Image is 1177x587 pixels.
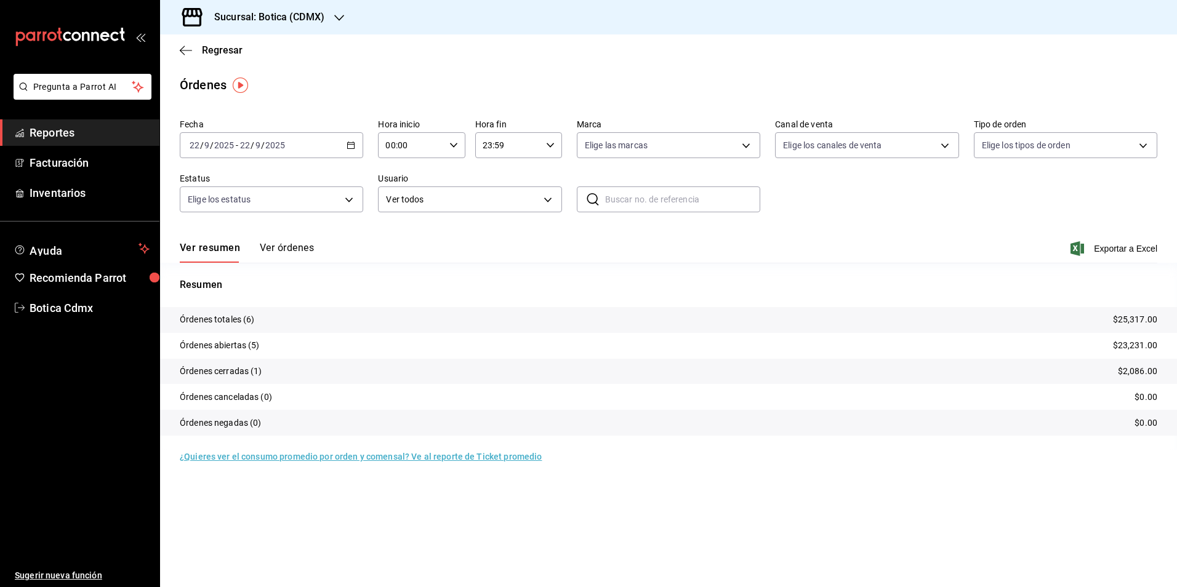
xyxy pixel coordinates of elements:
[974,120,1157,129] label: Tipo de orden
[260,242,314,263] button: Ver órdenes
[261,140,265,150] span: /
[188,193,251,206] span: Elige los estatus
[239,140,251,150] input: --
[251,140,254,150] span: /
[14,74,151,100] button: Pregunta a Parrot AI
[236,140,238,150] span: -
[30,300,150,316] span: Botica Cdmx
[180,339,260,352] p: Órdenes abiertas (5)
[30,270,150,286] span: Recomienda Parrot
[605,187,760,212] input: Buscar no. de referencia
[1073,241,1157,256] button: Exportar a Excel
[202,44,243,56] span: Regresar
[180,120,363,129] label: Fecha
[210,140,214,150] span: /
[180,417,262,429] p: Órdenes negadas (0)
[33,81,132,94] span: Pregunta a Parrot AI
[386,193,539,206] span: Ver todos
[783,139,882,151] span: Elige los canales de venta
[180,452,542,461] a: ¿Quieres ver el consumo promedio por orden y comensal? Ve al reporte de Ticket promedio
[1113,339,1157,352] p: $23,231.00
[1135,417,1157,429] p: $0.00
[180,313,255,326] p: Órdenes totales (6)
[180,242,240,263] button: Ver resumen
[200,140,204,150] span: /
[135,32,145,42] button: open_drawer_menu
[255,140,261,150] input: --
[180,44,243,56] button: Regresar
[378,120,465,129] label: Hora inicio
[1113,313,1157,326] p: $25,317.00
[378,174,561,183] label: Usuario
[180,365,262,378] p: Órdenes cerradas (1)
[775,120,958,129] label: Canal de venta
[585,139,648,151] span: Elige las marcas
[180,76,227,94] div: Órdenes
[30,154,150,171] span: Facturación
[189,140,200,150] input: --
[233,78,248,93] img: Tooltip marker
[30,124,150,141] span: Reportes
[180,391,272,404] p: Órdenes canceladas (0)
[30,185,150,201] span: Inventarios
[265,140,286,150] input: ----
[204,140,210,150] input: --
[15,569,150,582] span: Sugerir nueva función
[180,242,314,263] div: navigation tabs
[214,140,235,150] input: ----
[982,139,1071,151] span: Elige los tipos de orden
[475,120,562,129] label: Hora fin
[577,120,760,129] label: Marca
[9,89,151,102] a: Pregunta a Parrot AI
[204,10,324,25] h3: Sucursal: Botica (CDMX)
[30,241,134,256] span: Ayuda
[1118,365,1157,378] p: $2,086.00
[180,174,363,183] label: Estatus
[180,278,1157,292] p: Resumen
[1135,391,1157,404] p: $0.00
